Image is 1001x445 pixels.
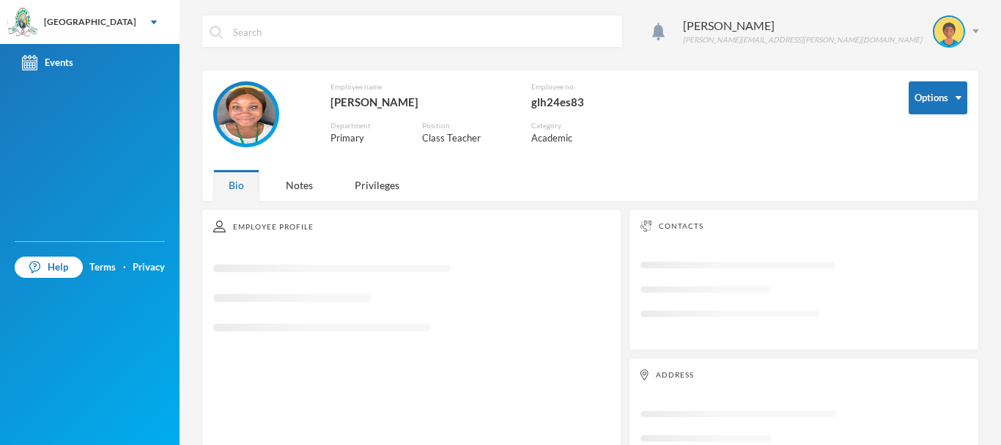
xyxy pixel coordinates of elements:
div: Category [531,120,602,131]
a: Privacy [133,260,165,275]
input: Search [232,15,615,48]
svg: Loading interface... [213,254,610,353]
div: Bio [213,169,259,201]
div: Address [640,369,967,380]
div: Department [330,120,400,131]
div: Primary [330,131,400,146]
div: Position [422,120,510,131]
a: Terms [89,260,116,275]
button: Options [909,81,967,114]
div: Notes [270,169,328,201]
img: STUDENT [934,17,964,46]
div: Class Teacher [422,131,510,146]
img: search [210,26,223,39]
svg: Loading interface... [640,254,967,335]
div: Academic [531,131,602,146]
div: Privileges [339,169,415,201]
div: Employee no. [531,81,653,92]
div: [PERSON_NAME][EMAIL_ADDRESS][PERSON_NAME][DOMAIN_NAME] [683,34,922,45]
div: Events [22,55,73,70]
div: Employee name [330,81,510,92]
div: [GEOGRAPHIC_DATA] [44,15,136,29]
div: [PERSON_NAME] [330,92,510,111]
div: · [123,260,126,275]
img: logo [8,8,37,37]
div: Contacts [640,221,967,232]
img: EMPLOYEE [217,85,276,144]
div: glh24es83 [531,92,653,111]
div: Employee Profile [213,221,610,232]
div: [PERSON_NAME] [683,17,922,34]
a: Help [15,257,83,279]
